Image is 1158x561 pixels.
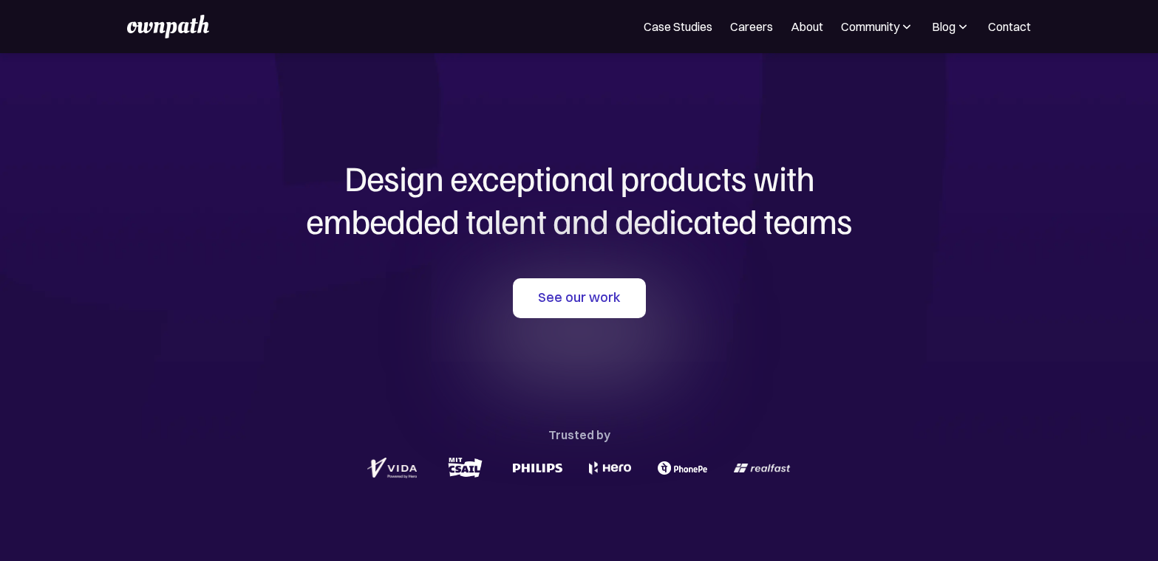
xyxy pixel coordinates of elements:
a: Contact [988,18,1031,35]
div: Community [841,18,914,35]
a: Case Studies [644,18,712,35]
div: Blog [932,18,970,35]
a: Careers [730,18,773,35]
h1: Design exceptional products with embedded talent and dedicated teams [225,156,934,241]
div: Blog [932,18,956,35]
a: About [791,18,823,35]
div: Community [841,18,899,35]
div: Trusted by [548,424,610,445]
a: See our work [513,278,646,318]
